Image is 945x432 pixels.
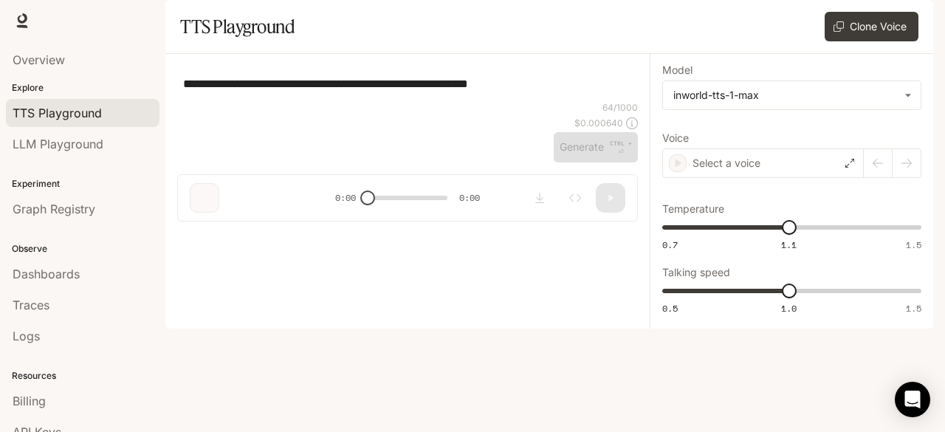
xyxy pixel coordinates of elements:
div: inworld-tts-1-max [663,81,921,109]
span: 0.5 [662,302,678,315]
span: 1.0 [781,302,797,315]
p: Talking speed [662,267,730,278]
p: Select a voice [693,156,760,171]
button: Clone Voice [825,12,918,41]
h1: TTS Playground [180,12,295,41]
div: Open Intercom Messenger [895,382,930,417]
span: 1.5 [906,239,921,251]
span: 0.7 [662,239,678,251]
span: 1.5 [906,302,921,315]
div: inworld-tts-1-max [673,88,897,103]
p: Temperature [662,204,724,214]
p: Model [662,65,693,75]
p: 64 / 1000 [602,101,638,114]
p: $ 0.000640 [574,117,623,129]
p: Voice [662,133,689,143]
span: 1.1 [781,239,797,251]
